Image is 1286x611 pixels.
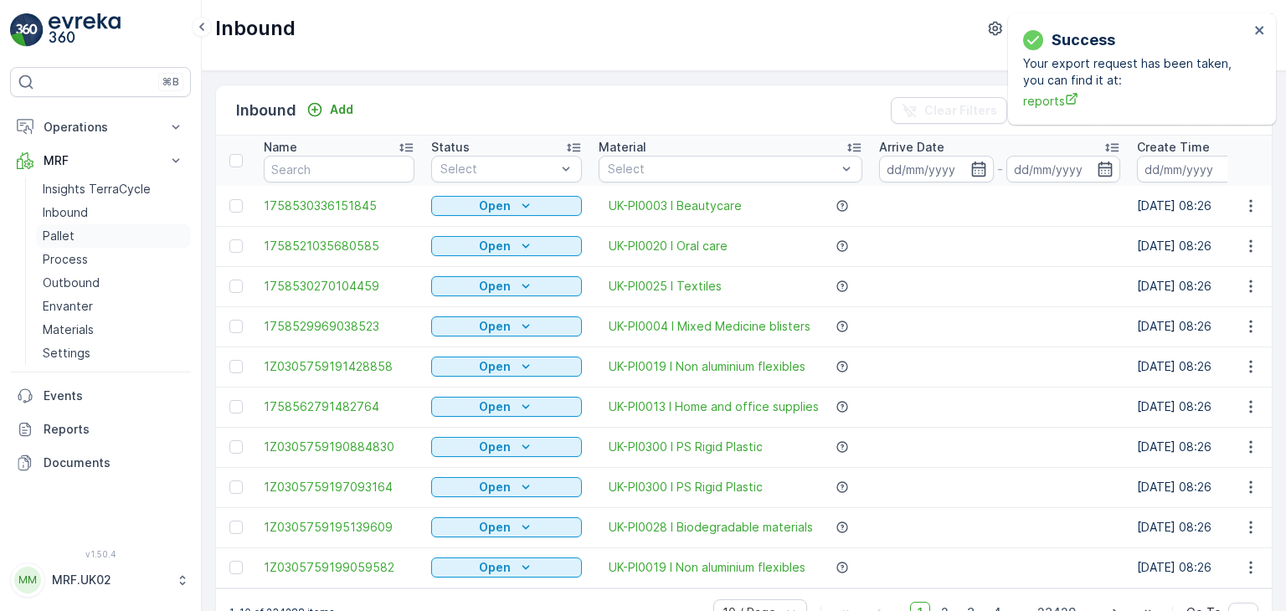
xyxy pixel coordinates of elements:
[608,161,836,177] p: Select
[264,198,414,214] a: 1758530336151845
[264,519,414,536] span: 1Z0305759195139609
[229,320,243,333] div: Toggle Row Selected
[229,400,243,413] div: Toggle Row Selected
[44,454,184,471] p: Documents
[264,398,414,415] a: 1758562791482764
[609,318,810,335] a: UK-PI0004 I Mixed Medicine blisters
[36,295,191,318] a: Envanter
[215,15,296,42] p: Inbound
[924,102,997,119] p: Clear Filters
[431,357,582,377] button: Open
[609,358,805,375] a: UK-PI0019 I Non aluminium flexibles
[44,421,184,438] p: Reports
[264,278,414,295] span: 1758530270104459
[10,549,191,559] span: v 1.50.4
[264,559,414,576] a: 1Z0305759199059582
[264,479,414,495] a: 1Z0305759197093164
[479,398,511,415] p: Open
[479,278,511,295] p: Open
[43,275,100,291] p: Outbound
[479,519,511,536] p: Open
[1023,92,1249,110] a: reports
[10,13,44,47] img: logo
[229,440,243,454] div: Toggle Row Selected
[44,388,184,404] p: Events
[431,276,582,296] button: Open
[1006,156,1121,182] input: dd/mm/yyyy
[52,572,167,588] p: MRF.UK02
[431,437,582,457] button: Open
[879,139,944,156] p: Arrive Date
[609,519,813,536] a: UK-PI0028 I Biodegradable materials
[609,238,728,254] a: UK-PI0020 I Oral care
[1023,55,1249,89] p: Your export request has been taken, you can find it at:
[264,238,414,254] a: 1758521035680585
[43,251,88,268] p: Process
[36,248,191,271] a: Process
[10,379,191,413] a: Events
[1254,23,1266,39] button: close
[162,75,179,89] p: ⌘B
[229,199,243,213] div: Toggle Row Selected
[609,559,805,576] a: UK-PI0019 I Non aluminium flexibles
[229,360,243,373] div: Toggle Row Selected
[36,201,191,224] a: Inbound
[10,446,191,480] a: Documents
[479,318,511,335] p: Open
[43,181,151,198] p: Insights TerraCycle
[36,177,191,201] a: Insights TerraCycle
[609,398,819,415] a: UK-PI0013 I Home and office supplies
[1137,156,1252,182] input: dd/mm/yyyy
[43,321,94,338] p: Materials
[229,280,243,293] div: Toggle Row Selected
[229,521,243,534] div: Toggle Row Selected
[36,224,191,248] a: Pallet
[44,152,157,169] p: MRF
[36,341,191,365] a: Settings
[229,561,243,574] div: Toggle Row Selected
[229,480,243,494] div: Toggle Row Selected
[997,159,1003,179] p: -
[43,298,93,315] p: Envanter
[479,198,511,214] p: Open
[609,479,763,495] a: UK-PI0300 I PS Rigid Plastic
[431,196,582,216] button: Open
[43,204,88,221] p: Inbound
[264,139,297,156] p: Name
[431,557,582,578] button: Open
[431,236,582,256] button: Open
[300,100,360,120] button: Add
[43,228,75,244] p: Pallet
[599,139,646,156] p: Material
[264,439,414,455] span: 1Z0305759190884830
[431,316,582,336] button: Open
[10,562,191,598] button: MMMRF.UK02
[10,110,191,144] button: Operations
[479,238,511,254] p: Open
[609,198,742,214] a: UK-PI0003 I Beautycare
[14,567,41,593] div: MM
[479,358,511,375] p: Open
[431,139,470,156] p: Status
[330,101,353,118] p: Add
[264,318,414,335] a: 1758529969038523
[479,479,511,495] p: Open
[609,439,763,455] a: UK-PI0300 I PS Rigid Plastic
[43,345,90,362] p: Settings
